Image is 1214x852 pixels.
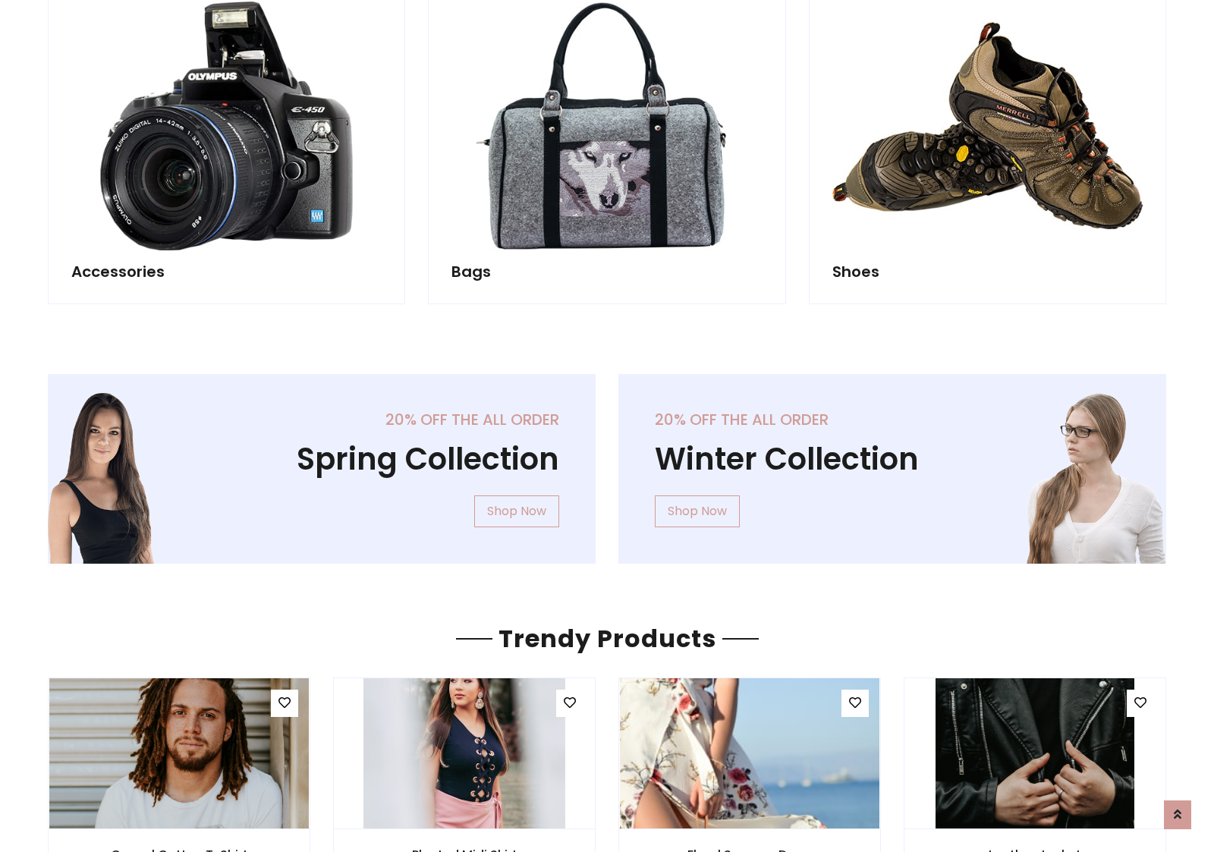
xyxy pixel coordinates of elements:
h5: Accessories [71,263,382,281]
h5: Shoes [832,263,1143,281]
a: Shop Now [655,495,740,527]
h5: 20% off the all order [84,410,559,429]
span: Trendy Products [492,621,722,656]
h5: Bags [451,263,762,281]
a: Shop Now [474,495,559,527]
h5: 20% off the all order [655,410,1130,429]
h1: Spring Collection [84,441,559,477]
h1: Winter Collection [655,441,1130,477]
